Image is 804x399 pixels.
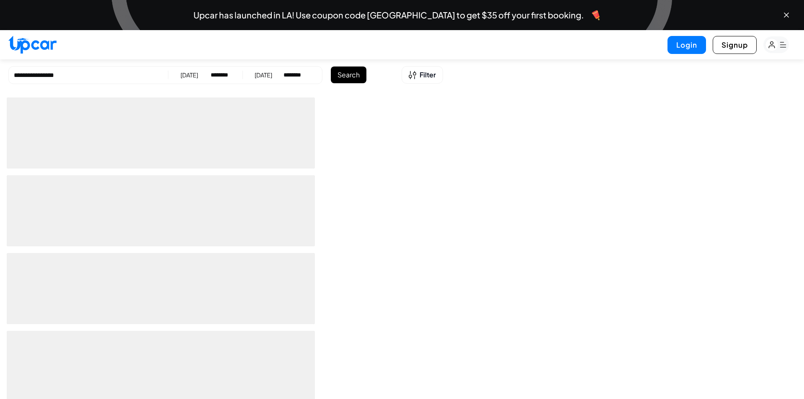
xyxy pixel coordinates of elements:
[782,11,791,19] button: Close banner
[193,11,584,19] span: Upcar has launched in LA! Use coupon code [GEOGRAPHIC_DATA] to get $35 off your first booking.
[667,36,706,54] button: Login
[713,36,757,54] button: Signup
[8,36,57,54] img: Upcar Logo
[180,71,198,79] div: [DATE]
[255,71,272,79] div: [DATE]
